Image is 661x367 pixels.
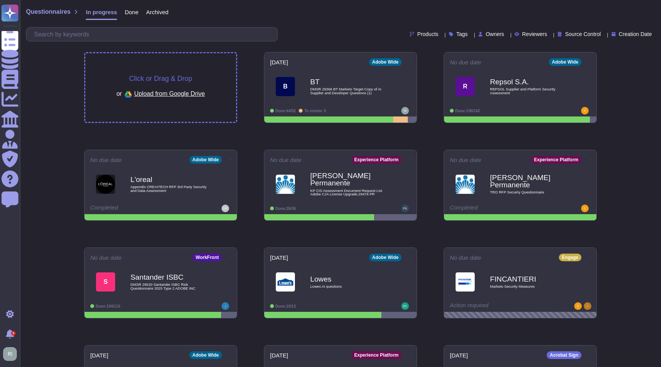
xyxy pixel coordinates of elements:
[275,304,296,308] span: Done: 10/13
[86,9,117,15] span: In progress
[549,58,581,66] div: Adobe Wide
[2,346,22,362] button: user
[486,31,504,37] span: Owners
[146,9,168,15] span: Archived
[450,157,481,163] span: No due date
[221,302,229,310] img: user
[490,87,567,95] span: REPSOL Supplier and Platform Security Assessment
[559,254,581,261] div: Engage
[490,190,567,194] span: TRO RFP Secuirty Questionnaire
[130,274,207,281] b: Santander ISBC
[116,88,205,100] div: or
[547,351,581,359] div: Acrobat Sign
[125,9,138,15] span: Done
[90,352,108,358] span: [DATE]
[276,272,295,292] img: Logo
[221,205,229,212] img: user
[11,331,16,336] div: 3
[189,351,222,359] div: Adobe Wide
[584,302,591,310] img: user
[490,285,567,288] span: Marketo Security Measures
[450,205,544,212] div: Completed
[130,185,207,192] span: Appendix CREAITECH RFP 3rd Party Security and Data Assessment
[401,205,409,212] img: user
[450,59,481,65] span: No due date
[275,206,296,211] span: Done: 26/36
[522,31,547,37] span: Reviewers
[96,175,115,194] img: Logo
[276,77,295,96] div: B
[417,31,438,37] span: Products
[96,272,115,292] div: S
[90,205,184,212] div: Completed
[310,189,387,196] span: KP CIS Assessment Document Request List Adobe CJA License Upgrade.29476 PR
[276,175,295,194] img: Logo
[456,77,475,96] div: R
[581,205,589,212] img: user
[369,254,402,261] div: Adobe Wide
[565,31,601,37] span: Source Control
[456,31,468,37] span: Tags
[26,9,70,15] span: Questionnaires
[351,156,402,164] div: Experience Platform
[310,172,387,187] b: [PERSON_NAME] Permanente
[456,272,475,292] img: Logo
[270,59,288,65] span: [DATE]
[90,157,122,163] span: No due date
[3,347,17,361] img: user
[275,109,296,113] span: Done: 44/52
[270,157,301,163] span: No due date
[30,28,277,41] input: Search by keywords
[310,285,387,288] span: Lowes AI questions
[581,107,589,115] img: user
[304,109,326,113] span: To review: 5
[310,275,387,283] b: Lowes
[450,255,481,261] span: No due date
[619,31,652,37] span: Creation Date
[369,58,402,66] div: Adobe Wide
[401,107,409,115] img: user
[490,174,567,188] b: [PERSON_NAME] Permanente
[310,87,387,95] span: DMSR 29366 BT Marketo Target Copy of AI Supplier and Developer Questions (1)
[574,302,582,310] img: user
[270,352,288,358] span: [DATE]
[455,109,480,113] span: Done: 136/142
[129,75,192,82] span: Click or Drag & Drop
[450,302,544,310] div: Action required
[456,175,475,194] img: Logo
[134,90,205,97] span: Upload from Google Drive
[270,255,288,261] span: [DATE]
[531,156,581,164] div: Experience Platform
[193,254,222,261] div: WorkFront
[490,275,567,283] b: FINCANTIERI
[310,78,387,85] b: BT
[189,156,222,164] div: Adobe Wide
[122,88,134,100] img: google drive
[96,304,120,308] span: Done: 104/116
[351,351,402,359] div: Experience Platform
[450,352,468,358] span: [DATE]
[130,176,207,183] b: L'oreal
[130,283,207,290] span: DMSR 29520 Santander ISBC Risk Questionnaire 2025 Type 2 ADOBE INC
[401,302,409,310] img: user
[90,255,122,261] span: No due date
[490,78,567,85] b: Repsol S.A.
